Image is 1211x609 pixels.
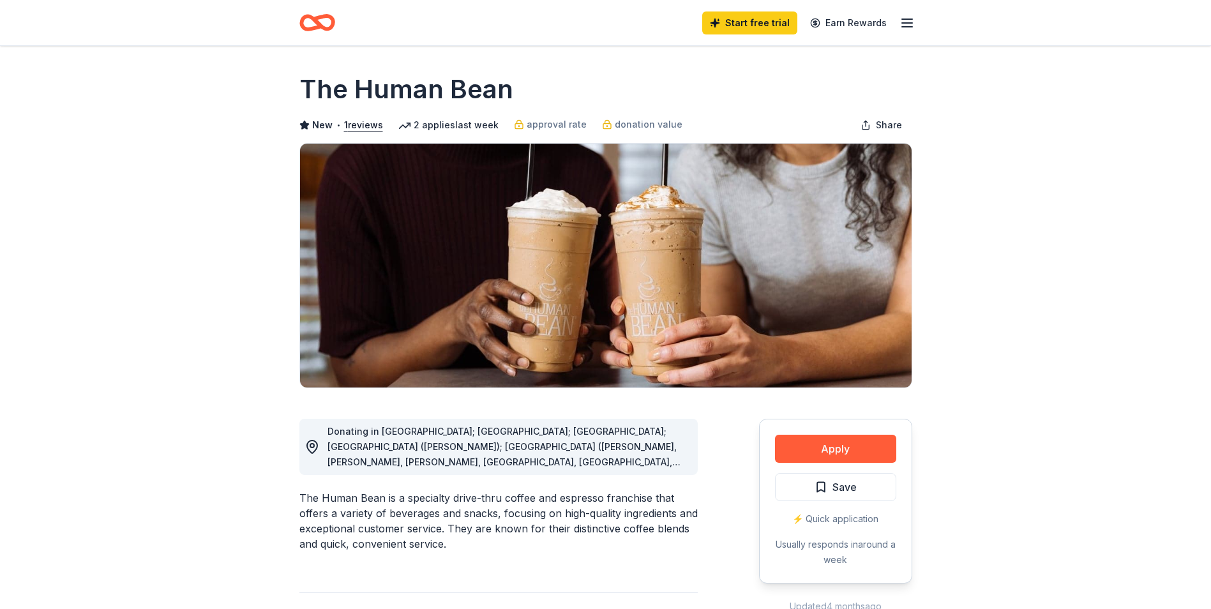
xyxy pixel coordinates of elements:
span: donation value [615,117,682,132]
button: 1reviews [344,117,383,133]
div: 2 applies last week [398,117,499,133]
span: approval rate [527,117,587,132]
div: ⚡️ Quick application [775,511,896,527]
a: donation value [602,117,682,132]
span: New [312,117,333,133]
button: Share [850,112,912,138]
img: Image for The Human Bean [300,144,912,387]
span: • [336,120,340,130]
div: Usually responds in around a week [775,537,896,568]
a: Start free trial [702,11,797,34]
a: Earn Rewards [802,11,894,34]
a: approval rate [514,117,587,132]
span: Share [876,117,902,133]
a: Home [299,8,335,38]
button: Save [775,473,896,501]
span: Save [832,479,857,495]
button: Apply [775,435,896,463]
h1: The Human Bean [299,71,513,107]
div: The Human Bean is a specialty drive-thru coffee and espresso franchise that offers a variety of b... [299,490,698,552]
